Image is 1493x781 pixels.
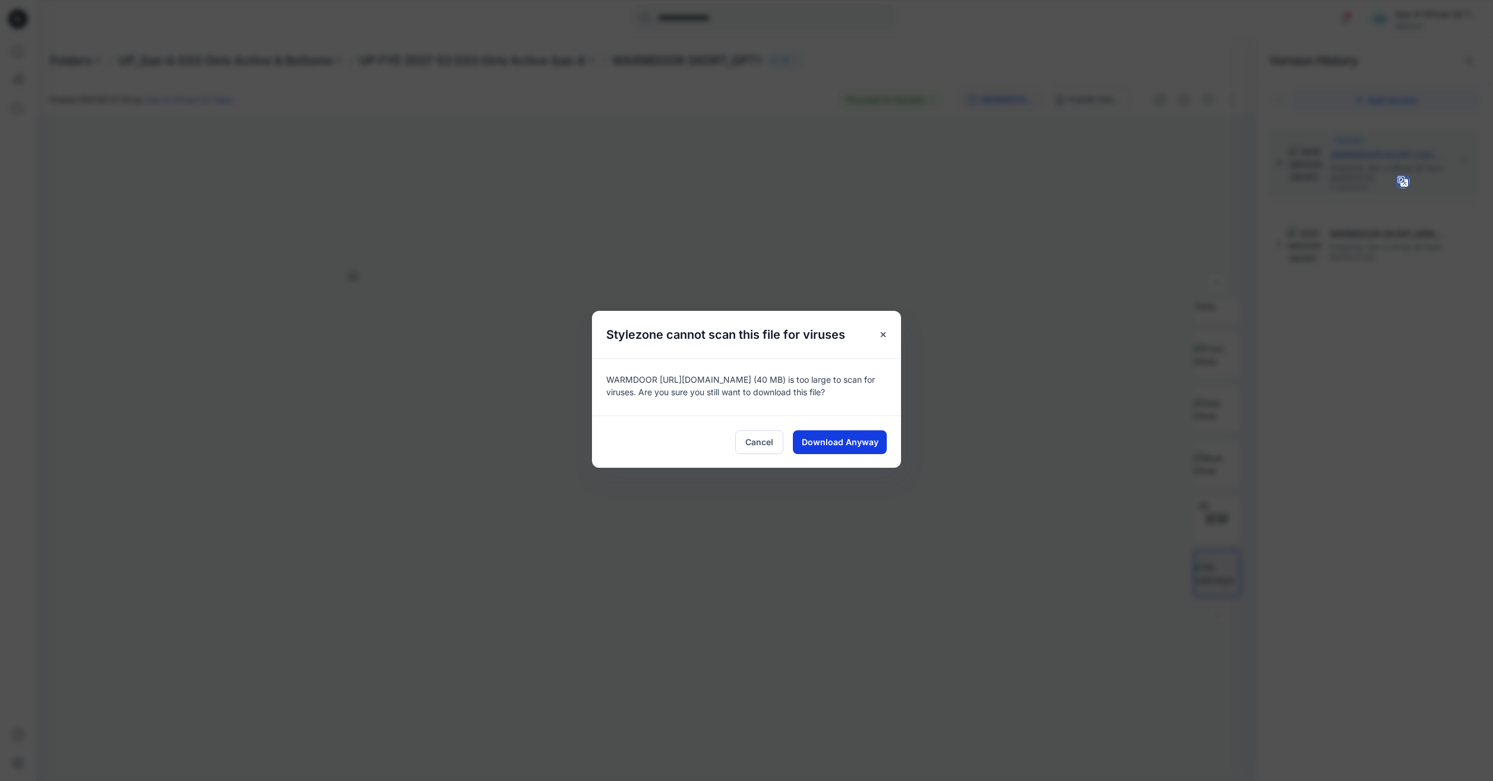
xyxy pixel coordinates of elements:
[802,436,878,448] span: Download Anyway
[592,311,859,358] h5: Stylezone cannot scan this file for viruses
[793,430,887,454] button: Download Anyway
[735,430,783,454] button: Cancel
[873,324,894,345] button: Close
[745,436,773,448] span: Cancel
[592,358,901,415] div: WARMDOOR [URL][DOMAIN_NAME] (40 MB) is too large to scan for viruses. Are you sure you still want...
